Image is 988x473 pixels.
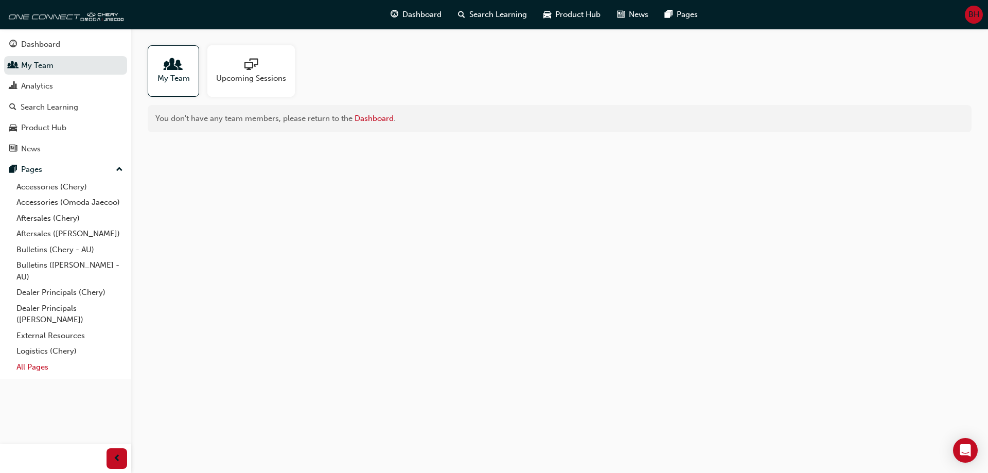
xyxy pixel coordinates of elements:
[543,8,551,21] span: car-icon
[953,438,978,463] div: Open Intercom Messenger
[157,73,190,84] span: My Team
[4,77,127,96] a: Analytics
[382,4,450,25] a: guage-iconDashboard
[402,9,442,21] span: Dashboard
[12,301,127,328] a: Dealer Principals ([PERSON_NAME])
[9,165,17,174] span: pages-icon
[21,143,41,155] div: News
[665,8,673,21] span: pages-icon
[12,211,127,226] a: Aftersales (Chery)
[167,58,180,73] span: people-icon
[617,8,625,21] span: news-icon
[965,6,983,24] button: BH
[116,163,123,177] span: up-icon
[244,58,258,73] span: sessionType_ONLINE_URL-icon
[12,257,127,285] a: Bulletins ([PERSON_NAME] - AU)
[4,56,127,75] a: My Team
[355,114,394,123] a: Dashboard
[458,8,465,21] span: search-icon
[609,4,657,25] a: news-iconNews
[9,61,17,71] span: people-icon
[21,80,53,92] div: Analytics
[4,160,127,179] button: Pages
[21,39,60,50] div: Dashboard
[9,124,17,133] span: car-icon
[148,45,207,97] a: My Team
[12,226,127,242] a: Aftersales ([PERSON_NAME])
[968,9,979,21] span: BH
[21,122,66,134] div: Product Hub
[5,4,123,25] img: oneconnect
[4,33,127,160] button: DashboardMy TeamAnalyticsSearch LearningProduct HubNews
[12,328,127,344] a: External Resources
[9,103,16,112] span: search-icon
[629,9,648,21] span: News
[657,4,706,25] a: pages-iconPages
[677,9,698,21] span: Pages
[216,73,286,84] span: Upcoming Sessions
[12,179,127,195] a: Accessories (Chery)
[113,452,121,465] span: prev-icon
[21,101,78,113] div: Search Learning
[12,195,127,211] a: Accessories (Omoda Jaecoo)
[9,40,17,49] span: guage-icon
[450,4,535,25] a: search-iconSearch Learning
[12,359,127,375] a: All Pages
[4,98,127,117] a: Search Learning
[9,82,17,91] span: chart-icon
[391,8,398,21] span: guage-icon
[207,45,303,97] a: Upcoming Sessions
[4,118,127,137] a: Product Hub
[12,343,127,359] a: Logistics (Chery)
[21,164,42,176] div: Pages
[4,139,127,159] a: News
[535,4,609,25] a: car-iconProduct Hub
[469,9,527,21] span: Search Learning
[9,145,17,154] span: news-icon
[4,35,127,54] a: Dashboard
[12,285,127,301] a: Dealer Principals (Chery)
[555,9,601,21] span: Product Hub
[148,105,972,132] div: You don't have any team members, please return to the .
[12,242,127,258] a: Bulletins (Chery - AU)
